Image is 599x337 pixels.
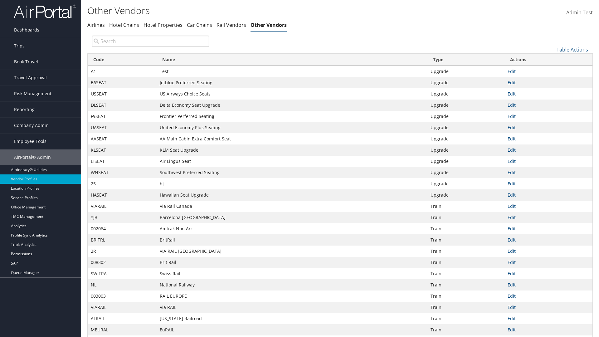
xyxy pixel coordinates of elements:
[566,9,593,16] span: Admin Test
[427,167,504,178] td: Upgrade
[427,246,504,257] td: Train
[88,257,157,268] td: 008302
[427,156,504,167] td: Upgrade
[157,201,427,212] td: Via Rail Canada
[157,88,427,100] td: US Airways Choice Seats
[157,77,427,88] td: Jetblue Preferred Seating
[88,144,157,156] td: KLSEAT
[157,133,427,144] td: AA Main Cabin Extra Comfort Seat
[14,86,51,101] span: Risk Management
[427,77,504,88] td: Upgrade
[508,282,516,288] a: Edit
[88,279,157,291] td: NL
[157,268,427,279] td: Swiss Rail
[88,178,157,189] td: 25
[157,66,427,77] td: Test
[508,102,516,108] a: Edit
[88,302,157,313] td: VIARAIL
[88,201,157,212] td: VIARAIL
[427,324,504,335] td: Train
[508,147,516,153] a: Edit
[508,136,516,142] a: Edit
[14,134,46,149] span: Employee Tools
[427,201,504,212] td: Train
[88,212,157,223] td: YJB
[14,70,47,85] span: Travel Approval
[157,178,427,189] td: hj
[157,189,427,201] td: Hawaiian Seat Upgrade
[88,268,157,279] td: SWITRA
[14,102,35,117] span: Reporting
[157,324,427,335] td: EuRAIL
[427,302,504,313] td: Train
[88,66,157,77] td: A1
[88,54,157,66] th: Code: activate to sort column ascending
[427,66,504,77] td: Upgrade
[557,46,588,53] a: Table Actions
[508,259,516,265] a: Edit
[157,156,427,167] td: Air Lingus Seat
[427,88,504,100] td: Upgrade
[88,122,157,133] td: UASEAT
[427,54,504,66] th: Type: activate to sort column ascending
[508,293,516,299] a: Edit
[88,100,157,111] td: DLSEAT
[508,68,516,74] a: Edit
[566,3,593,22] a: Admin Test
[88,324,157,335] td: MEURAL
[157,302,427,313] td: Via RAIL
[508,80,516,85] a: Edit
[88,111,157,122] td: F9SEAT
[157,111,427,122] td: Frontier Perferred Seating
[88,88,157,100] td: USSEAT
[427,122,504,133] td: Upgrade
[427,212,504,223] td: Train
[508,181,516,187] a: Edit
[157,144,427,156] td: KLM Seat Upgrade
[14,149,51,165] span: AirPortal® Admin
[88,291,157,302] td: 003003
[157,122,427,133] td: United Economy Plus Seating
[88,156,157,167] td: EISEAT
[508,91,516,97] a: Edit
[88,246,157,257] td: 2R
[157,279,427,291] td: National Railway
[157,291,427,302] td: RAIL EUROPE
[157,234,427,246] td: BritRail
[14,54,38,70] span: Book Travel
[427,279,504,291] td: Train
[144,22,183,28] a: Hotel Properties
[187,22,212,28] a: Car Chains
[508,158,516,164] a: Edit
[427,144,504,156] td: Upgrade
[508,248,516,254] a: Edit
[92,36,209,47] input: Search
[508,327,516,333] a: Edit
[508,169,516,175] a: Edit
[251,22,287,28] a: Other Vendors
[88,133,157,144] td: AASEAT
[157,100,427,111] td: Delta Economy Seat Upgrade
[157,313,427,324] td: [US_STATE] Railroad
[508,226,516,232] a: Edit
[157,54,427,66] th: Name: activate to sort column ascending
[427,268,504,279] td: Train
[14,38,25,54] span: Trips
[87,4,424,17] h1: Other Vendors
[88,77,157,88] td: B6SEAT
[427,257,504,268] td: Train
[508,214,516,220] a: Edit
[109,22,139,28] a: Hotel Chains
[88,313,157,324] td: ALRAIL
[157,257,427,268] td: Brit Rail
[504,54,592,66] th: Actions
[157,167,427,178] td: Southwest Preferred Seating
[508,203,516,209] a: Edit
[508,304,516,310] a: Edit
[88,189,157,201] td: HASEAT
[88,223,157,234] td: 002064
[427,313,504,324] td: Train
[157,246,427,257] td: VIA RAIL [GEOGRAPHIC_DATA]
[217,22,246,28] a: Rail Vendors
[508,113,516,119] a: Edit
